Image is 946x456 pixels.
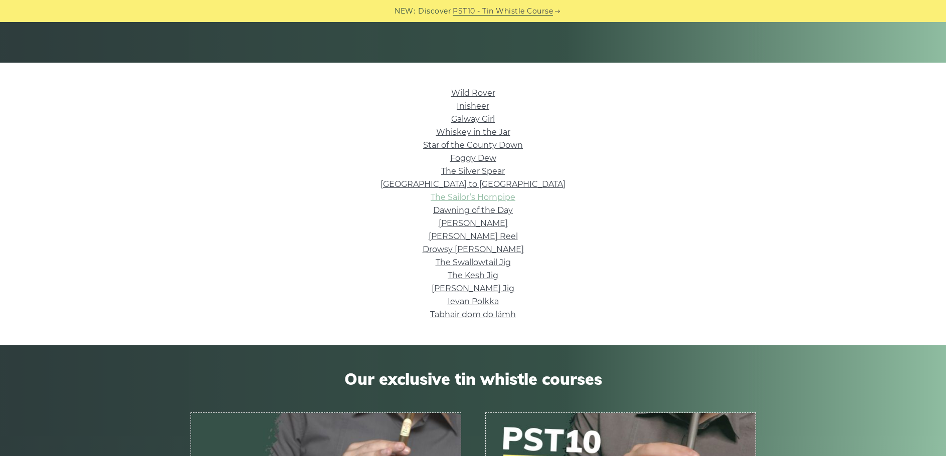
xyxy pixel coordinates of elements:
[430,310,516,319] a: Tabhair dom do lámh
[436,258,511,267] a: The Swallowtail Jig
[436,127,510,137] a: Whiskey in the Jar
[448,297,499,306] a: Ievan Polkka
[457,101,489,111] a: Inisheer
[381,179,565,189] a: [GEOGRAPHIC_DATA] to [GEOGRAPHIC_DATA]
[423,140,523,150] a: Star of the County Down
[432,284,514,293] a: [PERSON_NAME] Jig
[429,232,518,241] a: [PERSON_NAME] Reel
[423,245,524,254] a: Drowsy [PERSON_NAME]
[451,114,495,124] a: Galway Girl
[433,205,513,215] a: Dawning of the Day
[418,6,451,17] span: Discover
[451,88,495,98] a: Wild Rover
[395,6,415,17] span: NEW:
[431,192,515,202] a: The Sailor’s Hornpipe
[439,218,508,228] a: [PERSON_NAME]
[441,166,505,176] a: The Silver Spear
[448,271,498,280] a: The Kesh Jig
[453,6,553,17] a: PST10 - Tin Whistle Course
[450,153,496,163] a: Foggy Dew
[191,369,756,388] span: Our exclusive tin whistle courses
